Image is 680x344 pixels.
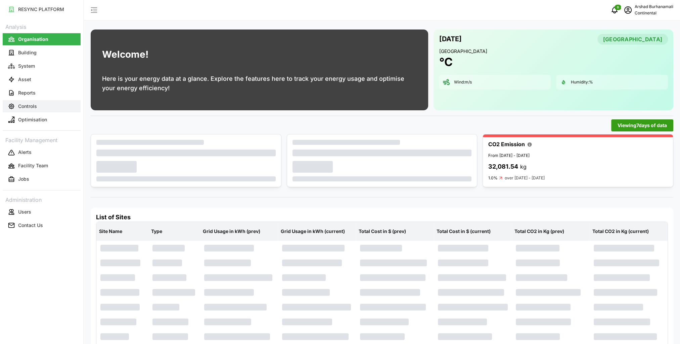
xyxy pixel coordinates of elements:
button: Viewing7days of data [611,119,673,131]
p: From [DATE] - [DATE] [488,153,668,159]
button: Jobs [3,173,81,185]
a: Controls [3,100,81,113]
p: Asset [18,76,31,83]
a: Facility Team [3,159,81,173]
button: Alerts [3,147,81,159]
a: Building [3,46,81,59]
span: [GEOGRAPHIC_DATA] [603,34,662,44]
a: Asset [3,73,81,86]
p: Controls [18,103,37,110]
a: Contact Us [3,219,81,232]
p: Site Name [98,223,147,240]
button: Asset [3,73,81,85]
p: Analysis [3,21,81,31]
p: Building [18,49,37,56]
p: 1.0% [488,175,498,181]
button: schedule [621,3,635,17]
button: Facility Team [3,160,81,172]
button: Organisation [3,33,81,45]
p: Wind: m/s [454,79,471,85]
p: [DATE] [439,34,461,45]
p: over [DATE] - [DATE] [505,175,545,181]
h1: Welcome! [102,47,148,62]
p: System [18,63,35,69]
p: CO2 Emission [488,140,525,149]
p: Optimisation [18,116,47,123]
h4: List of Sites [96,213,668,222]
p: Facility Team [18,162,48,169]
button: RESYNC PLATFORM [3,3,81,15]
a: Users [3,205,81,219]
p: Total CO2 in Kg (current) [591,223,666,240]
p: Administration [3,194,81,204]
button: Users [3,206,81,218]
a: Alerts [3,146,81,159]
p: Humidity: % [571,79,593,85]
p: 32,081.54 [488,162,518,172]
h1: °C [439,55,452,69]
p: Grid Usage in kWh (current) [279,223,355,240]
p: Contact Us [18,222,43,229]
a: System [3,59,81,73]
p: Organisation [18,36,48,43]
p: RESYNC PLATFORM [18,6,64,13]
p: kg [520,163,527,171]
button: Optimisation [3,114,81,126]
p: Users [18,209,31,215]
p: [GEOGRAPHIC_DATA] [439,48,668,55]
a: RESYNC PLATFORM [3,3,81,16]
button: System [3,60,81,72]
p: Alerts [18,149,32,156]
p: Jobs [18,176,29,182]
p: Total Cost in $ (prev) [357,223,433,240]
p: Reports [18,90,36,96]
button: Controls [3,100,81,112]
button: Building [3,47,81,59]
p: Grid Usage in kWh (prev) [201,223,277,240]
button: notifications [608,3,621,17]
p: Type [150,223,199,240]
p: Total CO2 in Kg (prev) [513,223,588,240]
p: Facility Management [3,135,81,145]
a: Optimisation [3,113,81,126]
p: Continental [635,10,673,16]
a: Organisation [3,33,81,46]
a: Reports [3,86,81,100]
p: Here is your energy data at a glance. Explore the features here to track your energy usage and op... [102,74,417,93]
span: 0 [617,5,619,10]
p: Total Cost in $ (current) [435,223,510,240]
button: Reports [3,87,81,99]
span: Viewing 7 days of data [618,120,667,131]
p: Arshad Burhanamali [635,4,673,10]
button: Contact Us [3,219,81,231]
a: Jobs [3,173,81,186]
